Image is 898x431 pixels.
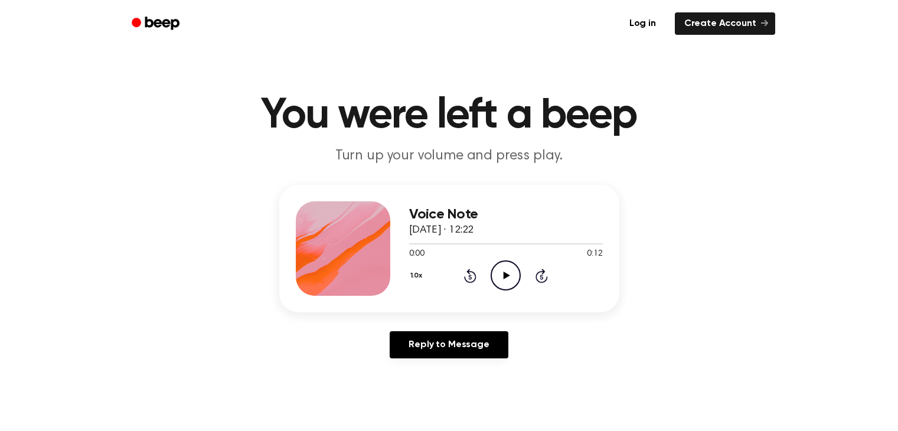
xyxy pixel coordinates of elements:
span: 0:00 [409,248,424,260]
button: 1.0x [409,266,427,286]
p: Turn up your volume and press play. [223,146,676,166]
a: Log in [618,10,668,37]
a: Reply to Message [390,331,508,358]
a: Create Account [675,12,775,35]
h1: You were left a beep [147,94,752,137]
span: 0:12 [587,248,602,260]
h3: Voice Note [409,207,603,223]
a: Beep [123,12,190,35]
span: [DATE] · 12:22 [409,225,474,236]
